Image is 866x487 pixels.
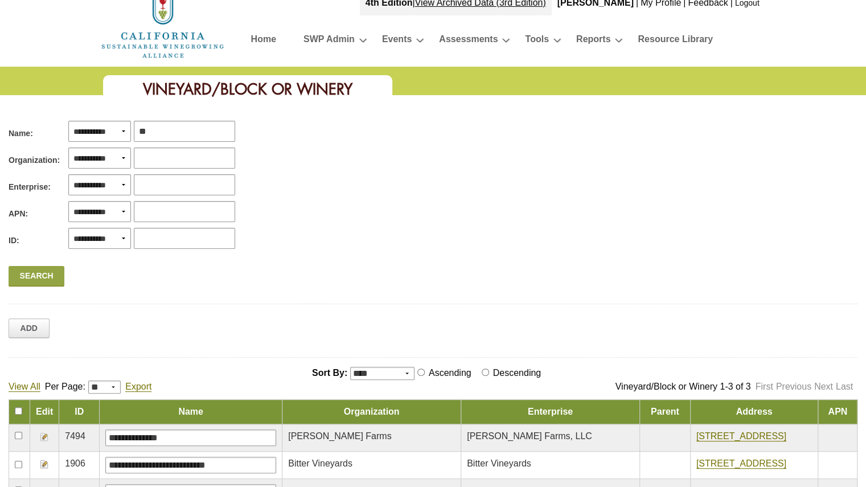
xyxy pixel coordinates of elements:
[9,154,60,166] span: Organization:
[382,31,412,51] a: Events
[836,382,853,391] a: Last
[30,400,59,424] td: Edit
[9,235,19,247] span: ID:
[288,459,352,468] span: Bitter Vineyards
[576,31,610,51] a: Reports
[9,318,50,338] a: Add
[426,368,476,378] label: Ascending
[288,431,391,441] span: [PERSON_NAME] Farms
[439,31,498,51] a: Assessments
[251,31,276,51] a: Home
[818,400,857,424] td: APN
[303,31,355,51] a: SWP Admin
[312,368,347,378] span: Sort By:
[45,382,85,391] span: Per Page:
[696,459,786,469] a: [STREET_ADDRESS]
[9,208,28,220] span: APN:
[9,266,64,287] a: Search
[9,382,40,392] a: View All
[639,400,690,424] td: Parent
[525,31,548,51] a: Tools
[40,432,49,441] img: Edit
[638,31,713,51] a: Resource Library
[615,382,750,391] span: Vineyard/Block or Winery 1-3 of 3
[9,181,51,193] span: Enterprise:
[9,128,33,140] span: Name:
[59,400,100,424] td: ID
[467,459,531,468] span: Bitter Vineyards
[461,400,640,424] td: Enterprise
[125,382,151,392] a: Export
[814,382,833,391] a: Next
[467,431,592,441] span: [PERSON_NAME] Farms, LLC
[755,382,773,391] a: First
[282,400,461,424] td: Organization
[143,79,352,99] span: Vineyard/Block or Winery
[100,400,282,424] td: Name
[696,431,786,441] a: [STREET_ADDRESS]
[40,460,49,469] img: Edit
[491,368,546,378] label: Descending
[65,459,85,468] span: 1906
[776,382,811,391] a: Previous
[690,400,818,424] td: Address
[100,18,225,27] a: Home
[65,431,85,441] span: 7494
